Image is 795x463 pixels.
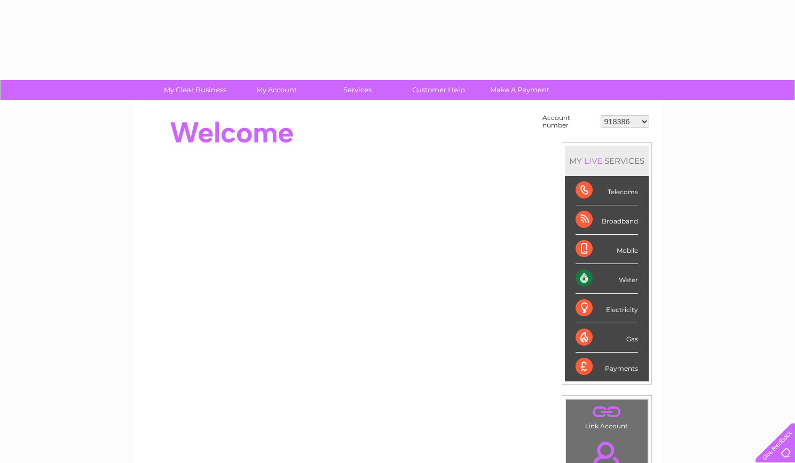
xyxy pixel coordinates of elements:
div: Electricity [576,294,638,323]
div: Telecoms [576,176,638,205]
div: Mobile [576,235,638,264]
div: Payments [576,353,638,381]
a: Customer Help [395,80,483,100]
td: Link Account [565,399,648,433]
td: Account number [540,111,598,132]
a: Make A Payment [476,80,564,100]
div: MY SERVICES [565,146,649,176]
a: My Clear Business [151,80,239,100]
div: Gas [576,323,638,353]
div: Broadband [576,205,638,235]
a: My Account [232,80,320,100]
a: Services [313,80,402,100]
div: LIVE [582,156,604,166]
a: . [569,402,645,421]
div: Water [576,264,638,293]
